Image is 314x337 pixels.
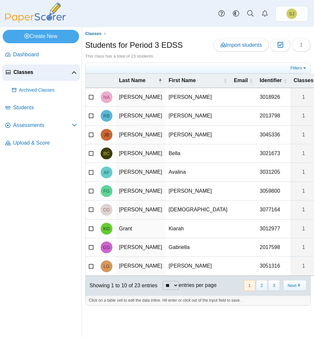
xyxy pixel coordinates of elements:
[13,69,71,76] span: Classes
[84,30,103,38] a: Classes
[256,163,290,182] td: 3031205
[166,88,231,107] td: [PERSON_NAME]
[256,257,290,275] td: 3051316
[243,280,306,291] nav: pagination
[234,77,248,84] span: Email
[86,295,310,305] div: Click on a table cell to edit the data inline. Hit enter or click out of the input field to save.
[166,201,231,219] td: [DEMOGRAPHIC_DATA]
[286,9,297,19] span: Stacey Johnson
[256,280,267,291] button: 2
[13,122,72,129] span: Assessments
[221,42,262,48] span: Import students
[256,220,290,238] td: 3012977
[116,220,166,238] td: Grant
[103,114,109,118] span: Rafael Betance
[256,201,290,219] td: 3077164
[289,65,309,71] a: Filters
[283,78,287,84] span: Identifier : Activate to sort
[19,87,77,94] span: Archived Classes
[166,163,231,182] td: Avalina
[116,144,166,163] td: [PERSON_NAME]
[256,126,290,144] td: 3045336
[260,77,282,84] span: Identifier
[116,163,166,182] td: [PERSON_NAME]
[249,78,253,84] span: Email : Activate to sort
[116,257,166,275] td: [PERSON_NAME]
[85,40,183,51] h1: Students for Period 3 EDSS
[3,18,68,24] a: PaperScorer
[103,95,109,99] span: Noah Allan
[275,6,308,22] a: Stacey Johnson
[289,11,294,16] span: Stacey Johnson
[3,3,68,23] img: PaperScorer
[158,78,162,84] span: Last Name : Activate to invert sorting
[179,282,217,288] label: entries per page
[166,220,231,238] td: Kiarah
[166,126,231,144] td: [PERSON_NAME]
[256,238,290,257] td: 2017598
[166,257,231,275] td: [PERSON_NAME]
[169,77,222,84] span: First Name
[214,39,269,52] a: Import students
[13,104,77,111] span: Students
[3,135,80,151] a: Upload & Score
[104,264,110,269] span: Leilani Guzman
[86,276,157,295] div: Showing 1 to 10 of 23 entries
[283,280,306,291] button: Next
[85,53,311,59] div: This class has a total of 23 students.
[119,77,157,84] span: Last Name
[103,226,110,231] span: Kiarah Grant
[116,88,166,107] td: [PERSON_NAME]
[13,51,77,58] span: Dashboard
[294,77,314,84] span: Classes
[85,31,101,36] span: Classes
[104,133,109,137] span: James Boggs
[258,7,272,21] a: Alerts
[268,280,280,291] button: 3
[116,182,166,201] td: [PERSON_NAME]
[224,78,227,84] span: First Name : Activate to sort
[256,182,290,201] td: 3059800
[9,82,80,98] a: Archived Classes
[116,238,166,257] td: [PERSON_NAME]
[166,238,231,257] td: Gabriella
[256,144,290,163] td: 3021673
[3,30,79,43] a: Create New
[116,201,166,219] td: [PERSON_NAME]
[256,107,290,125] td: 2013798
[166,144,231,163] td: Bella
[3,65,80,80] a: Classes
[13,139,77,147] span: Upload & Score
[166,182,231,201] td: [PERSON_NAME]
[116,107,166,125] td: [PERSON_NAME]
[103,207,110,212] span: Charish Gonzales
[103,245,110,250] span: Gabriella Gutierrez
[104,170,109,175] span: Avalina Fresquez
[166,107,231,125] td: [PERSON_NAME]
[256,88,290,107] td: 3018926
[103,189,109,193] span: Frida Gandara-Aguirre
[3,47,80,63] a: Dashboard
[244,280,255,291] button: 1
[3,118,80,133] a: Assessments
[103,151,109,156] span: Bella Contreras
[116,126,166,144] td: [PERSON_NAME]
[3,100,80,116] a: Students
